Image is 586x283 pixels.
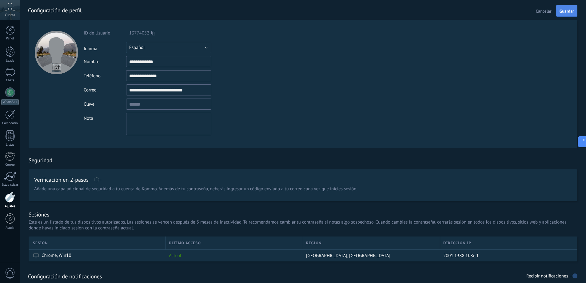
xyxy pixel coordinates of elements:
div: Ayuda [1,226,19,230]
div: Estadísticas [1,183,19,187]
h1: Configuración de notificaciones [28,273,102,280]
span: 13774052 [129,30,149,36]
h1: Sesiones [29,211,49,218]
div: Nota [84,113,126,121]
button: Cancelar [533,6,554,16]
span: 2001:1388:1b8e:1 [443,253,479,259]
div: Listas [1,143,19,147]
div: último acceso [166,237,303,249]
span: Español [129,45,145,51]
div: 2001:1388:1b8e:1 [440,250,573,261]
p: Este es un listado de tus dispositivos autorizados. Las sesiones se vencen después de 3 meses de ... [29,219,577,231]
div: Clave [84,101,126,107]
div: Panel [1,37,19,41]
h1: Seguridad [29,157,52,164]
div: Chats [1,79,19,83]
button: Guardar [556,5,577,17]
div: Ajustes [1,204,19,208]
div: Correo [84,87,126,93]
span: [GEOGRAPHIC_DATA], [GEOGRAPHIC_DATA] [306,253,390,259]
span: Actual [169,253,181,259]
div: Región [303,237,440,249]
button: Español [126,42,211,53]
div: Sesión [33,237,165,249]
div: Nombre [84,59,126,65]
div: WhatsApp [1,99,19,105]
div: ID de Usuario [84,30,126,36]
div: Idioma [84,43,126,52]
h1: Recibir notificaciones [526,274,568,279]
span: Cuenta [5,13,15,17]
div: Teléfono [84,73,126,79]
h1: Verificación en 2-pasos [34,177,89,182]
div: Dirección IP [440,237,577,249]
div: Leads [1,59,19,63]
span: Cancelar [536,9,552,13]
span: Guardar [560,9,574,13]
div: Lima, Peru [303,250,437,261]
div: Correo [1,163,19,167]
span: Añade una capa adicional de seguridad a tu cuenta de Kommo. Además de tu contraseña, deberás ingr... [34,186,357,192]
div: Calendario [1,121,19,125]
span: Chrome, Win10 [42,253,71,259]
